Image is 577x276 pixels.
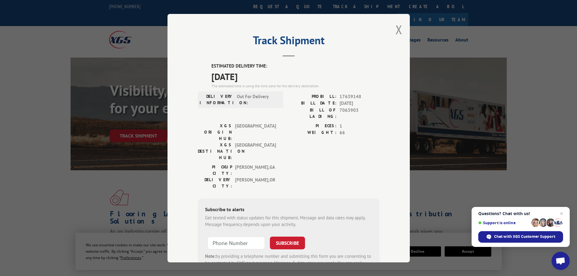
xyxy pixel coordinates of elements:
label: DELIVERY INFORMATION: [200,93,234,106]
label: BILL OF LADING: [289,107,337,119]
label: PICKUP CITY: [198,164,232,176]
div: Open chat [552,252,570,270]
label: PROBILL: [289,93,337,100]
label: WEIGHT: [289,129,337,136]
label: PIECES: [289,122,337,129]
input: Phone Number [207,236,265,249]
span: Questions? Chat with us! [478,211,563,216]
span: [GEOGRAPHIC_DATA] [235,141,276,161]
div: The estimated time is using the time zone for the delivery destination. [211,83,380,88]
div: Subscribe to alerts [205,205,372,214]
label: BILL DATE: [289,100,337,107]
span: [PERSON_NAME] , GA [235,164,276,176]
span: 7063903 [340,107,380,119]
span: [GEOGRAPHIC_DATA] [235,122,276,141]
span: [DATE] [340,100,380,107]
button: Close modal [396,22,402,38]
span: 1 [340,122,380,129]
span: Chat with XGS Customer Support [494,234,555,239]
h2: Track Shipment [198,36,380,48]
button: SUBSCRIBE [270,236,305,249]
label: XGS ORIGIN HUB: [198,122,232,141]
span: Close chat [558,210,565,217]
div: Get texted with status updates for this shipment. Message and data rates may apply. Message frequ... [205,214,372,228]
div: by providing a telephone number and submitting this form you are consenting to be contacted by SM... [205,253,372,273]
span: [DATE] [211,69,380,83]
strong: Note: [205,253,216,259]
label: XGS DESTINATION HUB: [198,141,232,161]
span: Support is online [478,221,529,225]
label: DELIVERY CITY: [198,176,232,189]
label: ESTIMATED DELIVERY TIME: [211,63,380,70]
span: [PERSON_NAME] , OR [235,176,276,189]
span: 17639148 [340,93,380,100]
span: Out For Delivery [237,93,278,106]
span: 66 [340,129,380,136]
div: Chat with XGS Customer Support [478,231,563,243]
